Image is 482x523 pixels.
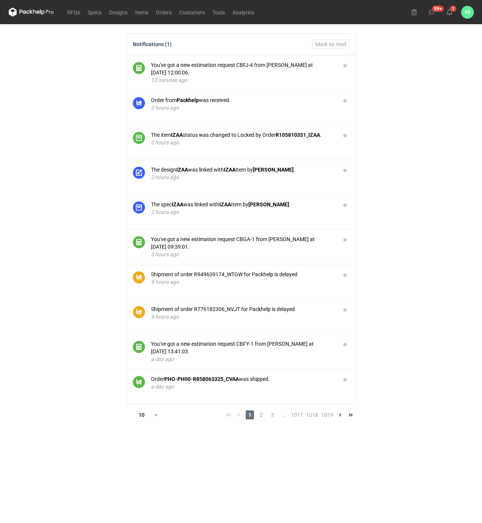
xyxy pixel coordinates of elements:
button: You've got a new estimation request CBGA-1 from [PERSON_NAME] at [DATE] 09:39:01.3 hours ago [151,235,334,258]
svg: Packhelp Pro [9,8,54,17]
div: You've got a new estimation request CBFJ-4 from [PERSON_NAME] at [DATE] 12:00:06. [151,61,334,76]
strong: IZAA [219,201,231,207]
div: 2 hours ago [151,139,334,146]
button: Order fromPackhelpwas received.2 hours ago [151,96,334,111]
strong: [PERSON_NAME] [248,201,289,207]
div: The design was linked with Item by . [151,166,334,173]
a: Items [131,8,152,17]
span: 1 [246,410,254,419]
div: Shipment of order R949639174_WTGW for Packhelp is delayed [151,271,334,278]
div: Order was shipped. [151,375,334,383]
button: The specIZAAwas linked withIZAAItem by[PERSON_NAME].2 hours ago [151,201,334,216]
div: Adrian Świerżewski [461,6,474,19]
div: You've got a new estimation request CBGA-1 from [PERSON_NAME] at [DATE] 09:39:01. [151,235,334,251]
span: Mark as read [316,42,346,47]
div: The item status was changed to Locked by Order . [151,131,334,139]
button: Mark as read [312,40,350,49]
a: Tools [209,8,229,17]
a: RFQs [63,8,84,17]
button: The itemIZAAstatus was changed to Locked by OrderR105810351_IZAA.2 hours ago [151,131,334,146]
strong: IZAA [176,167,188,173]
strong: IZAA [172,201,183,207]
div: You've got a new estimation request CBFY-1 from [PERSON_NAME] at [DATE] 13:41:03. [151,340,334,355]
button: 1 [444,6,456,18]
div: 9 hours ago [151,313,334,320]
button: OrderPHO-PH00-R858063325_CVAAwas shipped.a day ago [151,375,334,390]
div: 2 hours ago [151,208,334,216]
span: 1019 [321,410,333,419]
div: a day ago [151,383,334,390]
button: You've got a new estimation request CBFJ-4 from [PERSON_NAME] at [DATE] 12:00:06.12 minutes ago [151,61,334,84]
div: 2 hours ago [151,173,334,181]
a: Specs [84,8,105,17]
strong: IZAA [224,167,236,173]
div: 2 hours ago [151,104,334,111]
div: Shipment of order R776182306_NVJT for Packhelp is delayed [151,305,334,313]
a: Orders [152,8,176,17]
div: 3 hours ago [151,251,334,258]
div: 10 [129,410,154,420]
div: Order from was received. [151,96,334,104]
strong: IZAA [171,132,183,138]
button: AŚ [461,6,474,19]
span: 1018 [306,410,318,419]
button: Shipment of order R776182306_NVJT for Packhelp is delayed9 hours ago [151,305,334,320]
button: You've got a new estimation request CBFY-1 from [PERSON_NAME] at [DATE] 13:41:03.a day ago [151,340,334,363]
div: 12 minutes ago [151,76,334,84]
strong: [PERSON_NAME] [253,167,294,173]
span: ... [280,410,288,419]
span: 2 [257,410,265,419]
span: 3 [268,410,277,419]
div: 9 hours ago [151,278,334,286]
span: 1017 [291,410,303,419]
div: Notifications (1) [133,41,172,47]
button: Shipment of order R949639174_WTGW for Packhelp is delayed9 hours ago [151,271,334,286]
button: 99+ [426,6,438,18]
a: Designs [105,8,131,17]
strong: Packhelp [177,97,199,103]
a: Analytics [229,8,258,17]
strong: PHO-PH00-R858063325_CVAA [164,376,239,382]
a: Customers [176,8,209,17]
button: The designIZAAwas linked withIZAAItem by[PERSON_NAME].2 hours ago [151,166,334,181]
div: The spec was linked with Item by . [151,201,334,208]
div: a day ago [151,355,334,363]
strong: R105810351_IZAA [276,132,320,138]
